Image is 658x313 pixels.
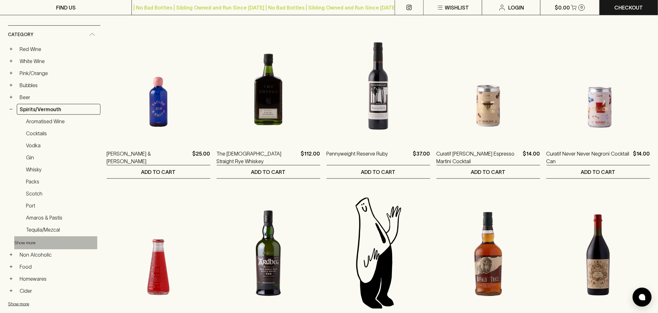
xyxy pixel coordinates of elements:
[17,261,100,272] a: Food
[327,29,430,140] img: Pennyweight Reserve Ruby
[217,150,298,165] a: The [DEMOGRAPHIC_DATA] Straight Rye Whiskey
[546,150,630,165] a: Curatif Never Never Negroni Cocktail Can
[141,168,176,176] p: ADD TO CART
[633,150,650,165] p: $14.00
[581,168,616,176] p: ADD TO CART
[107,165,210,178] button: ADD TO CART
[437,198,540,309] img: Buffalo Trace Kentucky Straight Bourbon Whiskey
[17,273,100,284] a: Homewares
[17,285,100,296] a: Cider
[23,128,100,139] a: Cocktails
[8,26,100,44] div: Category
[8,82,14,88] button: +
[413,150,430,165] p: $37.00
[14,236,97,249] button: Show more
[8,58,14,64] button: +
[8,288,14,294] button: +
[546,165,650,178] button: ADD TO CART
[327,198,430,309] img: Blackhearts & Sparrows Man
[8,276,14,282] button: +
[555,4,570,11] p: $0.00
[23,164,100,175] a: Whisky
[17,68,100,79] a: Pink/Orange
[327,165,430,178] button: ADD TO CART
[523,150,540,165] p: $14.00
[546,29,650,140] img: Curatif Never Never Negroni Cocktail Can
[8,106,14,112] button: −
[17,92,100,103] a: Beer
[327,150,388,165] a: Pennyweight Reserve Ruby
[23,188,100,199] a: Scotch
[17,80,100,91] a: Bubbles
[8,46,14,52] button: +
[8,31,33,39] span: Category
[107,150,190,165] a: [PERSON_NAME] & [PERSON_NAME]
[17,56,100,67] a: White Wine
[23,116,100,127] a: Aromatised Wine
[8,252,14,258] button: +
[445,4,469,11] p: Wishlist
[8,264,14,270] button: +
[23,212,100,223] a: Amaros & Pastis
[17,44,100,54] a: Red Wine
[23,140,100,151] a: Vodka
[508,4,524,11] p: Login
[615,4,643,11] p: Checkout
[23,200,100,211] a: Port
[361,168,396,176] p: ADD TO CART
[217,29,320,140] img: The Gospel Straight Rye Whiskey
[17,104,100,115] a: Spirits/Vermouth
[437,29,540,140] img: Curatif Archie Rose Espresso Martini Cocktail
[56,4,76,11] p: FIND US
[23,152,100,163] a: Gin
[23,224,100,235] a: Tequila/Mezcal
[217,198,320,309] img: Ardbeg 10YO Islay Single Malt Scotch Whisky
[437,165,540,178] button: ADD TO CART
[8,297,91,310] button: Show more
[23,176,100,187] a: Packs
[107,198,210,309] img: Campari + Soda
[639,294,645,300] img: bubble-icon
[301,150,320,165] p: $112.00
[8,94,14,100] button: +
[437,150,521,165] a: Curatif [PERSON_NAME] Espresso Martini Cocktail
[8,70,14,76] button: +
[580,6,583,9] p: 0
[251,168,286,176] p: ADD TO CART
[546,198,650,309] img: Carpano Antica Formula Vermouth
[471,168,506,176] p: ADD TO CART
[107,29,210,140] img: Taylor & Smith Gin
[217,165,320,178] button: ADD TO CART
[193,150,210,165] p: $25.00
[17,249,100,260] a: Non Alcoholic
